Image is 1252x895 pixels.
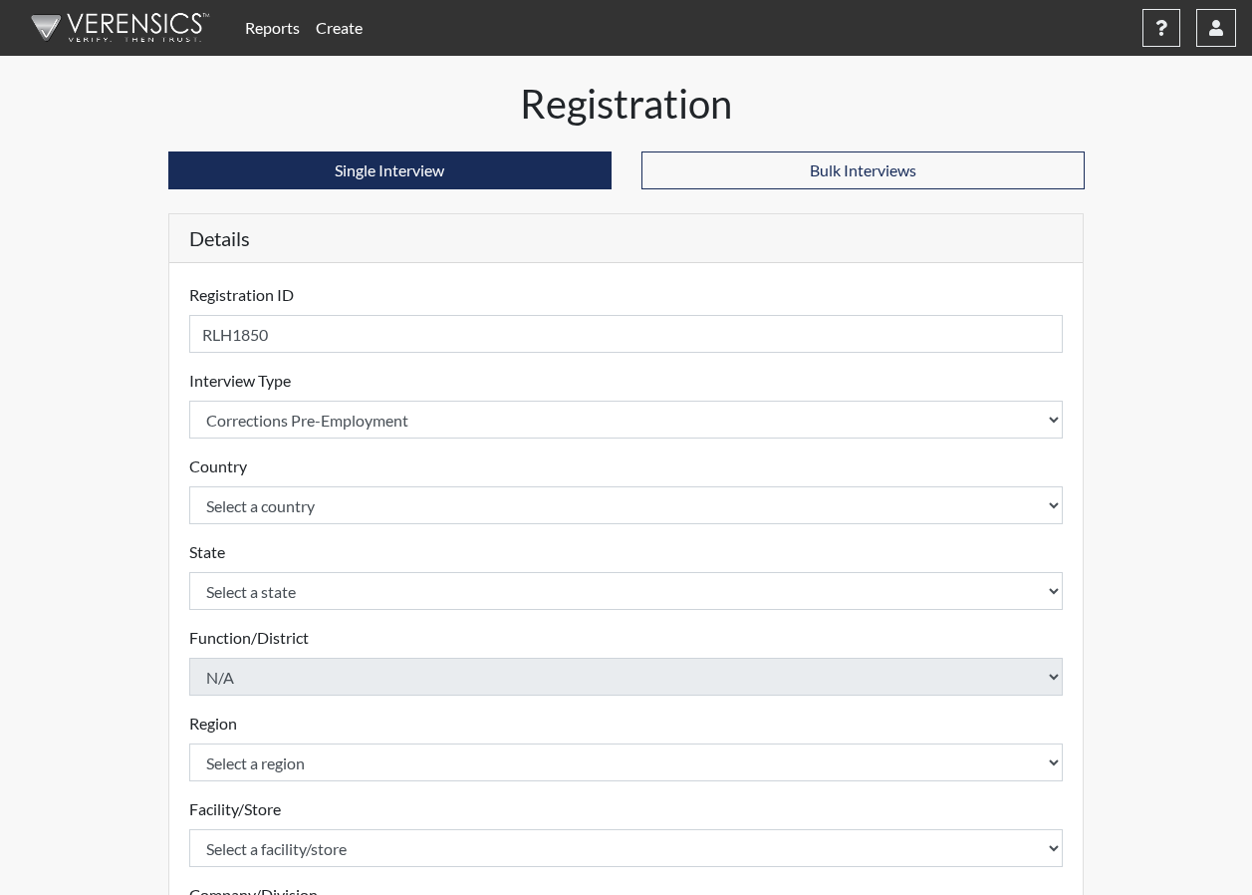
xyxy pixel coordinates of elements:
label: Facility/Store [189,797,281,821]
label: Region [189,712,237,736]
label: Function/District [189,626,309,650]
button: Single Interview [168,151,612,189]
label: State [189,540,225,564]
label: Registration ID [189,283,294,307]
input: Insert a Registration ID, which needs to be a unique alphanumeric value for each interviewee [189,315,1064,353]
a: Reports [237,8,308,48]
a: Create [308,8,371,48]
label: Interview Type [189,369,291,393]
h1: Registration [168,80,1085,128]
h5: Details [169,214,1084,263]
label: Country [189,454,247,478]
button: Bulk Interviews [641,151,1085,189]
